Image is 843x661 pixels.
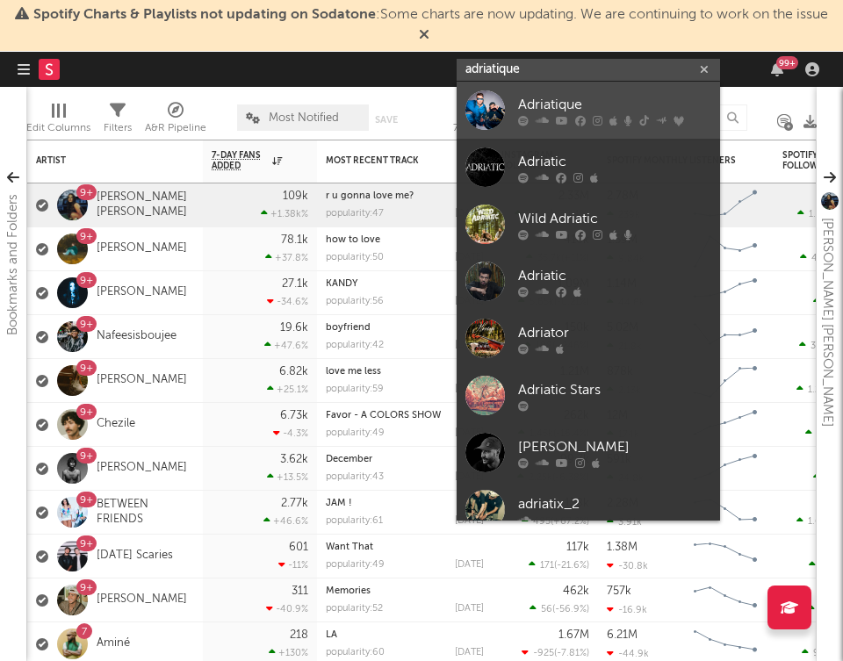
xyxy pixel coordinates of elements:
[326,235,380,245] a: how to love
[326,586,371,596] a: Memories
[457,82,720,139] a: Adriatique
[686,578,765,622] svg: Chart title
[267,296,308,307] div: -34.6 %
[326,542,373,552] a: Want That
[326,560,385,570] div: popularity: 49
[104,96,132,147] div: Filters
[280,410,308,421] div: 6.73k
[326,411,484,420] div: Favor - A COLORS SHOW
[686,271,765,315] svg: Chart title
[522,515,589,527] div: ( )
[518,322,711,343] div: Adriator
[457,196,720,253] a: Wild Adriatic
[267,384,308,395] div: +25.1 %
[455,560,484,570] div: [DATE]
[97,498,194,528] a: BETWEEN FRIENDS
[326,630,484,640] div: LA
[457,310,720,367] a: Adriator
[453,118,585,139] div: 7-Day Fans Added (7-Day Fans Added)
[326,648,385,657] div: popularity: 60
[541,605,552,614] span: 56
[607,542,638,553] div: 1.38M
[145,118,206,139] div: A&R Pipeline
[281,234,308,246] div: 78.1k
[555,605,587,614] span: -56.9 %
[776,56,798,69] div: 99 +
[540,561,554,571] span: 171
[97,461,187,476] a: [PERSON_NAME]
[97,190,194,220] a: [PERSON_NAME] [PERSON_NAME]
[518,379,711,400] div: Adriatic Stars
[518,493,711,514] div: adriatix_2
[290,629,308,641] div: 218
[326,630,337,640] a: LA
[453,96,585,147] div: 7-Day Fans Added (7-Day Fans Added)
[326,209,384,219] div: popularity: 47
[326,455,372,464] a: December
[375,115,398,125] button: Save
[455,341,484,350] div: [DATE]
[326,411,441,420] a: Favor - A COLORS SHOW
[269,112,339,124] span: Most Notified
[607,516,642,528] div: 3.91k
[97,373,187,388] a: [PERSON_NAME]
[686,447,765,491] svg: Chart title
[281,498,308,509] div: 2.77k
[419,29,429,43] span: Dismiss
[145,96,206,147] div: A&R Pipeline
[266,603,308,614] div: -40.9 %
[326,604,383,614] div: popularity: 52
[267,471,308,483] div: +13.5 %
[97,285,187,300] a: [PERSON_NAME]
[97,329,177,344] a: Nafeesisboujee
[457,59,720,81] input: Search for artists
[280,454,308,465] div: 3.62k
[518,94,711,115] div: Adriatique
[607,648,649,659] div: -44.9k
[97,593,187,607] a: [PERSON_NAME]
[518,436,711,457] div: [PERSON_NAME]
[326,499,352,508] a: JAM !
[326,455,484,464] div: December
[326,542,484,552] div: Want That
[530,603,589,614] div: ( )
[607,629,638,641] div: 6.21M
[326,155,458,166] div: Most Recent Track
[455,253,484,262] div: [DATE]
[522,647,589,658] div: ( )
[558,629,589,641] div: 1.67M
[33,8,376,22] span: Spotify Charts & Playlists not updating on Sodatone
[326,279,357,289] a: KANDY
[607,604,647,615] div: -16.9k
[326,384,384,394] div: popularity: 59
[3,194,24,335] div: Bookmarks and Folders
[289,542,308,553] div: 601
[33,8,828,22] span: : Some charts are now updating. We are continuing to work on the issue
[686,183,765,227] svg: Chart title
[607,586,631,597] div: 757k
[326,323,484,333] div: boyfriend
[455,209,484,219] div: [DATE]
[686,315,765,359] svg: Chart title
[26,96,90,147] div: Edit Columns
[36,155,168,166] div: Artist
[326,499,484,508] div: JAM !
[686,359,765,403] svg: Chart title
[455,516,484,526] div: [DATE]
[455,472,484,482] div: [DATE]
[292,586,308,597] div: 311
[326,472,384,482] div: popularity: 43
[457,481,720,538] a: adriatix_2
[563,586,589,597] div: 462k
[212,150,268,171] span: 7-Day Fans Added
[279,366,308,377] div: 6.82k
[557,649,587,658] span: -7.81 %
[280,322,308,334] div: 19.6k
[557,561,587,571] span: -21.6 %
[104,118,132,139] div: Filters
[326,367,381,377] a: love me less
[97,549,173,564] a: [DATE] Scaries
[455,384,484,394] div: [DATE]
[686,535,765,578] svg: Chart title
[533,649,554,658] span: -925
